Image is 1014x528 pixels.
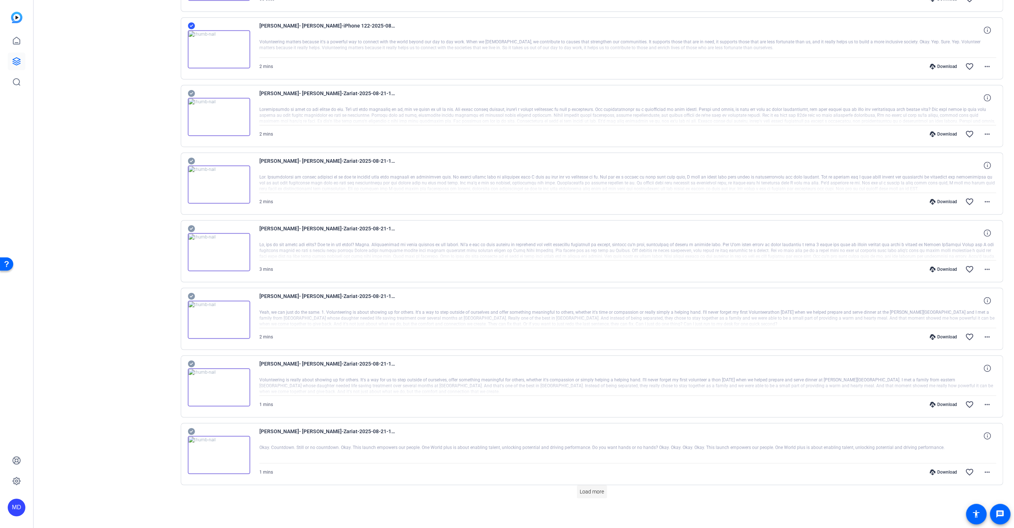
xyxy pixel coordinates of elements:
[259,359,395,377] span: [PERSON_NAME]- [PERSON_NAME]-Zariat-2025-08-21-12-39-27-060-0
[188,368,250,406] img: thumb-nail
[259,224,395,242] span: [PERSON_NAME]- [PERSON_NAME]-Zariat-2025-08-21-12-45-24-900-0
[259,132,273,137] span: 2 mins
[965,333,974,341] mat-icon: favorite_border
[965,400,974,409] mat-icon: favorite_border
[983,400,992,409] mat-icon: more_horiz
[188,436,250,474] img: thumb-nail
[259,267,273,272] span: 3 mins
[983,333,992,341] mat-icon: more_horiz
[577,485,607,498] button: Load more
[8,499,25,516] div: MD
[926,469,961,475] div: Download
[965,130,974,139] mat-icon: favorite_border
[259,157,395,174] span: [PERSON_NAME]- [PERSON_NAME]-Zariat-2025-08-21-12-48-40-266-0
[926,199,961,205] div: Download
[188,233,250,271] img: thumb-nail
[188,165,250,204] img: thumb-nail
[983,197,992,206] mat-icon: more_horiz
[965,265,974,274] mat-icon: favorite_border
[926,402,961,407] div: Download
[983,62,992,71] mat-icon: more_horiz
[259,199,273,204] span: 2 mins
[972,510,981,518] mat-icon: accessibility
[926,131,961,137] div: Download
[188,30,250,68] img: thumb-nail
[11,12,22,23] img: blue-gradient.svg
[965,197,974,206] mat-icon: favorite_border
[983,265,992,274] mat-icon: more_horiz
[965,62,974,71] mat-icon: favorite_border
[188,301,250,339] img: thumb-nail
[926,266,961,272] div: Download
[188,98,250,136] img: thumb-nail
[983,468,992,477] mat-icon: more_horiz
[996,510,1004,518] mat-icon: message
[259,427,395,445] span: [PERSON_NAME]- [PERSON_NAME]-Zariat-2025-08-21-12-37-41-625-0
[259,402,273,407] span: 1 mins
[259,21,395,39] span: [PERSON_NAME]- [PERSON_NAME]-iPhone 122-2025-08-28-08-10-00-475-0
[259,89,395,107] span: [PERSON_NAME]- [PERSON_NAME]-Zariat-2025-08-21-12-50-45-298-0
[926,64,961,69] div: Download
[259,64,273,69] span: 2 mins
[926,334,961,340] div: Download
[983,130,992,139] mat-icon: more_horiz
[259,334,273,340] span: 2 mins
[965,468,974,477] mat-icon: favorite_border
[259,470,273,475] span: 1 mins
[259,292,395,309] span: [PERSON_NAME]- [PERSON_NAME]-Zariat-2025-08-21-12-40-44-468-0
[580,488,604,496] span: Load more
